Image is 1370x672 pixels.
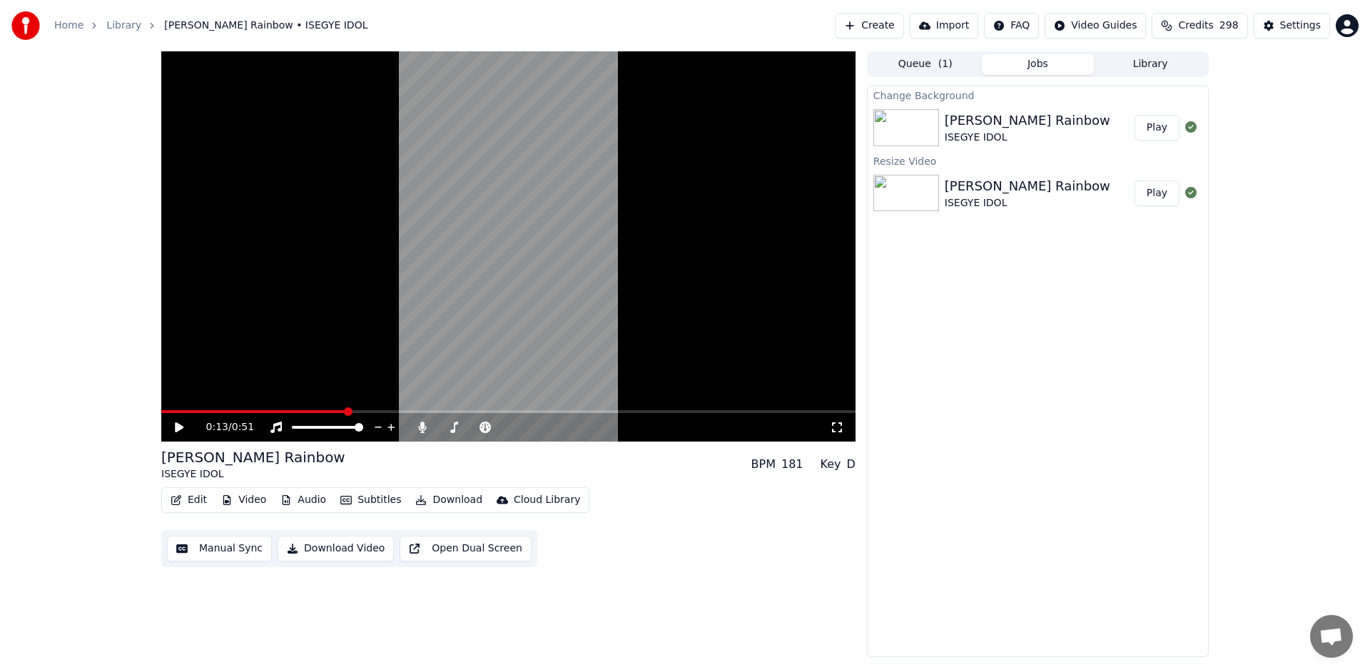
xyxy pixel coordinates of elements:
button: Edit [165,490,213,510]
div: Change Background [868,86,1208,103]
span: ( 1 ) [938,57,953,71]
button: Settings [1254,13,1330,39]
div: / [206,420,240,434]
span: 0:51 [232,420,254,434]
div: D [847,456,856,473]
div: [PERSON_NAME] Rainbow [945,111,1110,131]
button: Jobs [982,54,1095,75]
button: Queue [869,54,982,75]
div: 181 [781,456,803,473]
div: [PERSON_NAME] Rainbow [161,447,345,467]
button: Open Dual Screen [400,536,532,561]
button: Download [410,490,488,510]
button: Credits298 [1152,13,1247,39]
button: Create [835,13,904,39]
span: Credits [1178,19,1213,33]
nav: breadcrumb [54,19,367,33]
a: Library [106,19,141,33]
button: Video [215,490,272,510]
div: ISEGYE IDOL [161,467,345,482]
a: Home [54,19,83,33]
button: Play [1135,115,1179,141]
span: [PERSON_NAME] Rainbow • ISEGYE IDOL [164,19,367,33]
div: Cloud Library [514,493,580,507]
button: Library [1094,54,1207,75]
div: 채팅 열기 [1310,615,1353,658]
button: Subtitles [335,490,407,510]
div: Resize Video [868,152,1208,169]
span: 298 [1219,19,1239,33]
button: Video Guides [1045,13,1146,39]
button: Audio [275,490,332,510]
div: ISEGYE IDOL [945,131,1110,145]
span: 0:13 [206,420,228,434]
img: youka [11,11,40,40]
button: Manual Sync [167,536,272,561]
button: Download Video [278,536,394,561]
div: Settings [1280,19,1321,33]
div: Key [821,456,841,473]
button: FAQ [984,13,1039,39]
button: Play [1135,180,1179,206]
div: ISEGYE IDOL [945,196,1110,210]
div: BPM [751,456,776,473]
div: [PERSON_NAME] Rainbow [945,176,1110,196]
button: Import [910,13,978,39]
